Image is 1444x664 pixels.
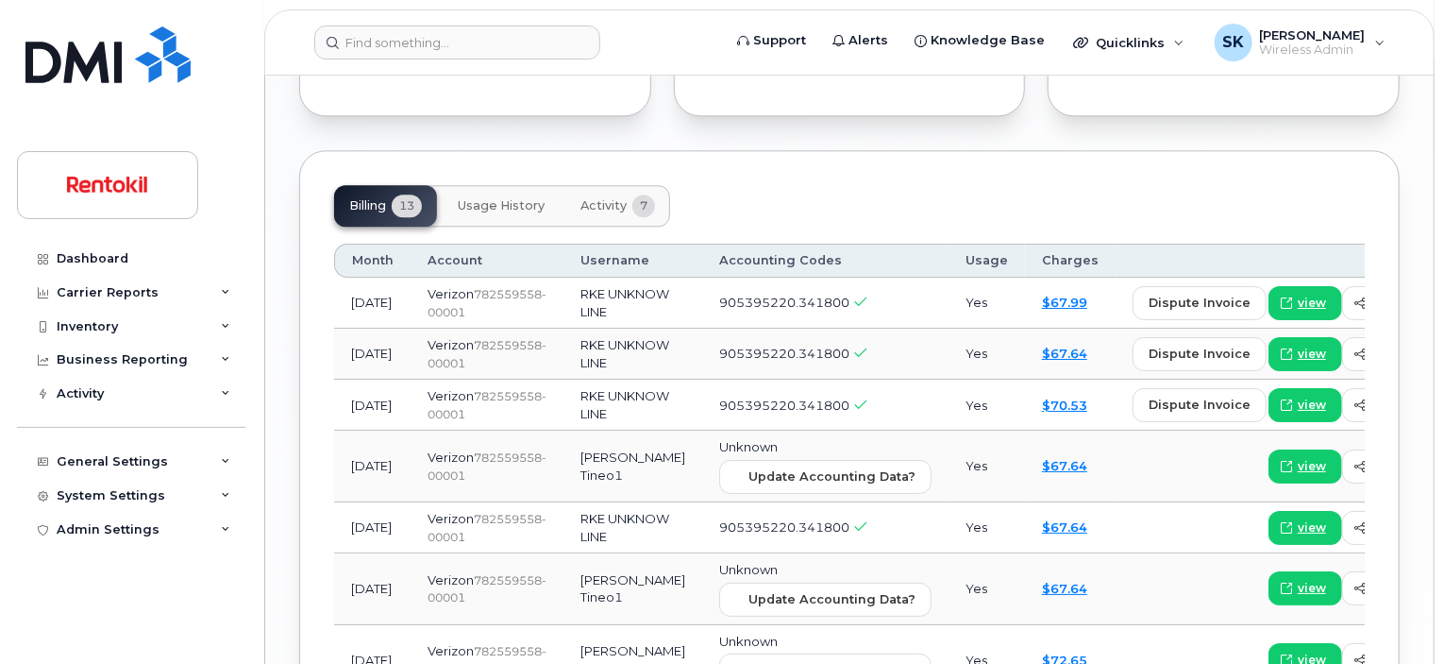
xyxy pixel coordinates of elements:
td: [DATE] [334,553,411,625]
th: Username [563,244,702,278]
a: view [1268,450,1342,484]
button: dispute invoice [1133,337,1267,371]
a: $67.64 [1042,581,1087,596]
a: Knowledge Base [901,22,1058,60]
td: [DATE] [334,278,411,329]
span: 905395220.341800 [719,398,849,413]
a: view [1268,337,1342,371]
span: Verizon [428,337,474,352]
td: [DATE] [334,431,411,502]
span: view [1298,295,1326,312]
span: 782559558-00001 [428,389,546,421]
span: Unknown [719,439,778,454]
span: Support [753,31,806,50]
td: [DATE] [334,380,411,431]
td: RKE UNKNOW LINE [563,380,702,431]
span: Verizon [428,572,474,587]
input: Find something... [314,26,600,60]
div: Quicklinks [1060,24,1198,61]
a: view [1268,571,1342,605]
span: 905395220.341800 [719,519,849,535]
button: Update Accounting Data? [719,460,932,494]
iframe: Messenger Launcher [1362,582,1430,650]
td: [DATE] [334,502,411,553]
span: 905395220.341800 [719,346,849,361]
td: RKE UNKNOW LINE [563,329,702,380]
span: view [1298,519,1326,536]
span: 782559558-00001 [428,451,546,483]
span: SK [1222,31,1244,54]
a: view [1268,511,1342,545]
th: Month [334,244,411,278]
a: $70.53 [1042,398,1087,413]
td: Yes [949,502,1025,553]
span: view [1298,458,1326,475]
span: dispute invoice [1149,396,1251,414]
td: RKE UNKNOW LINE [563,278,702,329]
td: [DATE] [334,329,411,380]
span: view [1298,397,1326,414]
a: $67.64 [1042,519,1087,535]
span: Activity [580,198,627,213]
a: Support [724,22,819,60]
button: dispute invoice [1133,388,1267,422]
span: 782559558-00001 [428,512,546,544]
td: [PERSON_NAME] Tineo1 [563,553,702,625]
td: Yes [949,380,1025,431]
span: view [1298,580,1326,597]
th: Account [411,244,563,278]
td: Yes [949,431,1025,502]
span: Unknown [719,634,778,649]
a: $67.99 [1042,295,1087,310]
a: $67.64 [1042,458,1087,473]
span: 905395220.341800 [719,295,849,310]
span: 782559558-00001 [428,287,546,319]
span: Verizon [428,643,474,658]
th: Accounting Codes [702,244,949,278]
span: Verizon [428,450,474,465]
span: Verizon [428,286,474,301]
span: Knowledge Base [931,31,1045,50]
a: $67.64 [1042,346,1087,361]
button: Update Accounting Data? [719,583,932,617]
span: Alerts [848,31,888,50]
span: Quicklinks [1096,35,1165,50]
td: [PERSON_NAME] Tineo1 [563,431,702,502]
span: 782559558-00001 [428,338,546,370]
td: Yes [949,329,1025,380]
span: Unknown [719,562,778,577]
th: Usage [949,244,1025,278]
a: view [1268,388,1342,422]
span: Verizon [428,388,474,403]
span: 782559558-00001 [428,573,546,605]
td: Yes [949,278,1025,329]
span: dispute invoice [1149,345,1251,363]
th: Charges [1025,244,1116,278]
div: Sandra Knight [1201,24,1399,61]
span: 7 [632,195,655,217]
td: RKE UNKNOW LINE [563,502,702,553]
span: Usage History [458,198,545,213]
span: Wireless Admin [1260,43,1366,58]
td: Yes [949,553,1025,625]
span: dispute invoice [1149,294,1251,312]
span: Update Accounting Data? [748,590,915,608]
a: Alerts [819,22,901,60]
button: dispute invoice [1133,286,1267,320]
span: [PERSON_NAME] [1260,27,1366,43]
span: Update Accounting Data? [748,468,915,485]
a: view [1268,286,1342,320]
span: view [1298,346,1326,363]
span: Verizon [428,511,474,526]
